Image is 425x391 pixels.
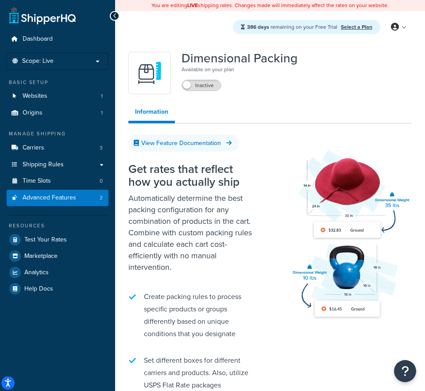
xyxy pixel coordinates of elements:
[7,232,108,248] a: Test Your Rates
[128,103,175,123] a: Information
[341,23,372,31] a: Select a Plan
[23,194,76,202] span: Advanced Features
[24,285,53,293] span: Help Docs
[23,161,64,169] span: Shipping Rules
[22,57,54,65] span: Scope: Live
[182,65,297,74] p: Available on your plan
[7,157,108,173] a: Shipping Rules
[128,134,239,152] a: View Feature Documentation
[247,23,339,31] span: remaining on your Free Trial
[7,79,108,86] div: Basic Setup
[24,253,58,260] span: Marketplace
[128,163,257,188] h2: Get rates that reflect how you actually ship
[23,35,53,43] span: Dashboard
[283,136,412,329] img: Dimensional Shipping
[100,177,103,185] span: 0
[7,190,108,206] a: Advanced Features2
[7,88,108,104] a: Websites1
[7,105,108,121] li: Origins
[7,248,108,264] a: Marketplace
[394,360,416,382] button: Open Resource Center
[23,92,47,100] span: Websites
[7,190,108,206] li: Advanced Features
[247,23,269,31] strong: 386 days
[100,194,103,202] span: 2
[23,177,51,185] span: Time Slots
[100,144,103,152] span: 3
[182,52,297,65] h1: Dimensional Packing
[7,173,108,189] a: Time Slots0
[7,88,108,104] li: Websites
[101,92,103,100] span: 1
[7,31,108,47] a: Dashboard
[23,144,44,152] span: Carriers
[23,109,42,117] span: Origins
[7,105,108,121] a: Origins1
[24,236,67,244] span: Test Your Rates
[7,264,108,280] a: Analytics
[182,80,221,91] label: Inactive
[7,222,108,230] div: Resources
[134,57,165,88] img: DTVBYsAAAAAASUVORK5CYII=
[128,286,257,345] li: Create packing rules to process specific products or groups differently based on unique condition...
[24,269,49,276] span: Analytics
[7,173,108,189] li: Time Slots
[187,1,198,9] b: LIVE
[7,140,108,156] a: Carriers3
[7,130,108,138] div: Manage Shipping
[128,192,257,273] p: Automatically determine the best packing configuration for any combination of products in the car...
[7,140,108,156] li: Carriers
[7,281,108,297] a: Help Docs
[101,109,103,117] span: 1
